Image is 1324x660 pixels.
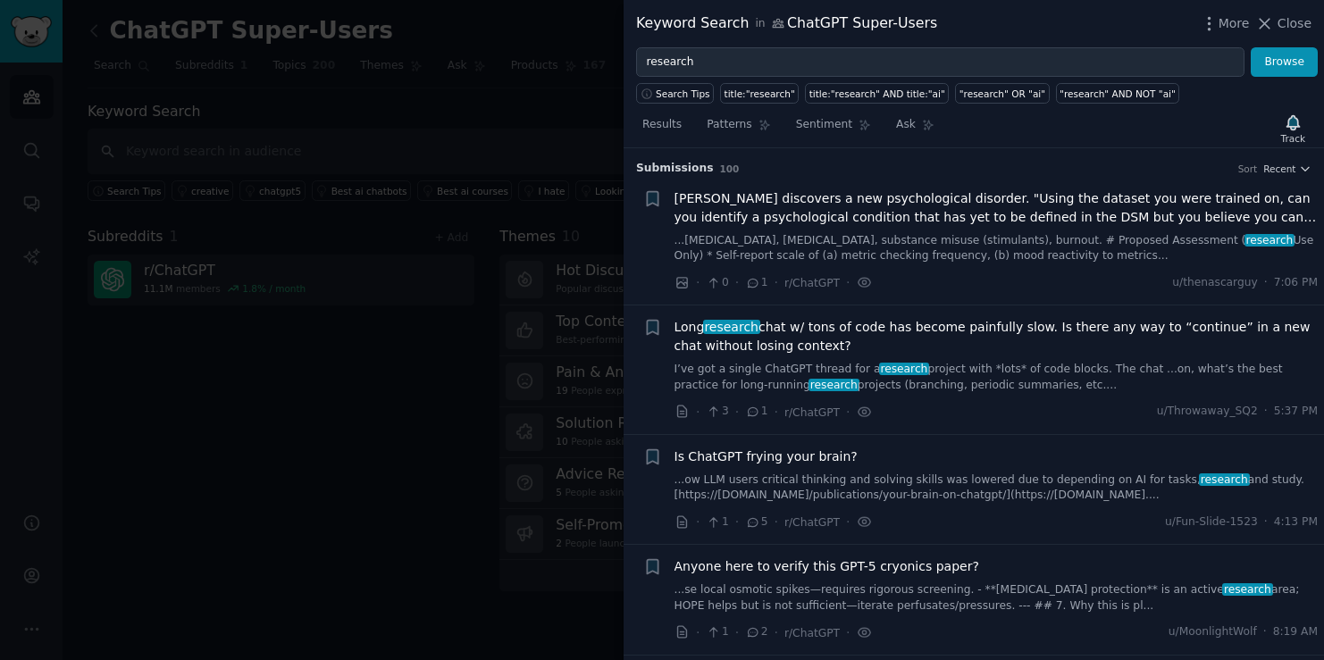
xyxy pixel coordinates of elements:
[1251,47,1318,78] button: Browse
[675,472,1319,504] a: ...ow LLM users critical thinking and solving skills was lowered due to depending on AI for tasks...
[696,273,700,292] span: ·
[636,83,714,104] button: Search Tips
[775,403,778,422] span: ·
[1263,624,1267,640] span: ·
[1244,234,1295,246] span: research
[775,273,778,292] span: ·
[745,404,767,420] span: 1
[959,88,1045,100] div: "research" OR "ai"
[955,83,1049,104] a: "research" OR "ai"
[745,514,767,531] span: 5
[1172,275,1258,291] span: u/thenascarguy
[675,318,1319,355] span: Long chat w/ tons of code has become painfully slow. Is there any way to “continue” in a new chat...
[846,513,850,531] span: ·
[1263,163,1295,175] span: Recent
[1274,275,1318,291] span: 7:06 PM
[1255,14,1311,33] button: Close
[735,623,739,642] span: ·
[636,161,714,177] span: Submission s
[735,403,739,422] span: ·
[1278,14,1311,33] span: Close
[1263,163,1311,175] button: Recent
[1060,88,1176,100] div: "research" AND NOT "ai"
[675,582,1319,614] a: ...se local osmotic spikes—requires rigorous screening. - **[MEDICAL_DATA] protection** is an act...
[809,379,859,391] span: research
[1157,404,1258,420] span: u/Throwaway_SQ2
[846,273,850,292] span: ·
[1169,624,1257,640] span: u/MoonlightWolf
[642,117,682,133] span: Results
[1264,514,1268,531] span: ·
[784,277,840,289] span: r/ChatGPT
[809,88,945,100] div: title:"research" AND title:"ai"
[784,406,840,419] span: r/ChatGPT
[1222,583,1273,596] span: research
[636,47,1244,78] input: Try a keyword related to your business
[755,16,765,32] span: in
[775,623,778,642] span: ·
[706,404,728,420] span: 3
[1200,14,1250,33] button: More
[656,88,710,100] span: Search Tips
[796,117,852,133] span: Sentiment
[775,513,778,531] span: ·
[1273,624,1318,640] span: 8:19 AM
[879,363,930,375] span: research
[890,111,941,147] a: Ask
[1275,110,1311,147] button: Track
[1274,514,1318,531] span: 4:13 PM
[675,189,1319,227] a: [PERSON_NAME] discovers a new psychological disorder. "Using the dataset you were trained on, can...
[636,13,937,35] div: Keyword Search ChatGPT Super-Users
[675,233,1319,264] a: ...[MEDICAL_DATA], [MEDICAL_DATA], substance misuse (stimulants), burnout. # Proposed Assessment ...
[745,275,767,291] span: 1
[846,403,850,422] span: ·
[700,111,776,147] a: Patterns
[805,83,949,104] a: title:"research" AND title:"ai"
[1199,473,1250,486] span: research
[1264,275,1268,291] span: ·
[696,513,700,531] span: ·
[696,623,700,642] span: ·
[1264,404,1268,420] span: ·
[1238,163,1258,175] div: Sort
[720,83,799,104] a: title:"research"
[706,624,728,640] span: 1
[1056,83,1180,104] a: "research" AND NOT "ai"
[675,318,1319,355] a: Longresearchchat w/ tons of code has become painfully slow. Is there any way to “continue” in a n...
[696,403,700,422] span: ·
[784,516,840,529] span: r/ChatGPT
[846,623,850,642] span: ·
[784,627,840,639] span: r/ChatGPT
[1219,14,1250,33] span: More
[1281,132,1305,145] div: Track
[735,273,739,292] span: ·
[745,624,767,640] span: 2
[707,117,751,133] span: Patterns
[706,514,728,531] span: 1
[675,447,858,466] a: Is ChatGPT frying your brain?
[706,275,728,291] span: 0
[1274,404,1318,420] span: 5:37 PM
[1165,514,1258,531] span: u/Fun-Slide-1523
[725,88,795,100] div: title:"research"
[735,513,739,531] span: ·
[703,320,760,334] span: research
[720,163,740,174] span: 100
[675,362,1319,393] a: I’ve got a single ChatGPT thread for aresearchproject with *lots* of code blocks. The chat ...on,...
[790,111,877,147] a: Sentiment
[636,111,688,147] a: Results
[896,117,916,133] span: Ask
[675,557,979,576] a: Anyone here to verify this GPT-5 cryonics paper?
